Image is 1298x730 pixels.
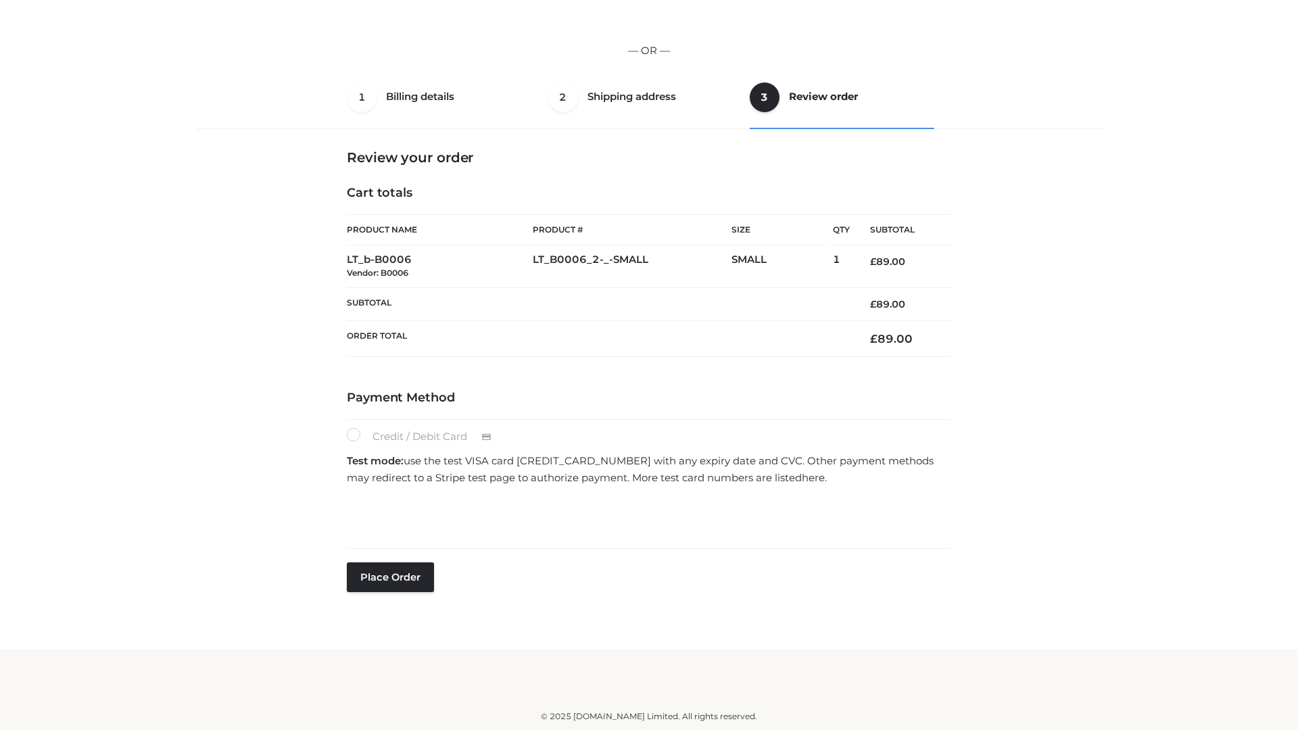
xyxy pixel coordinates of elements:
img: Credit / Debit Card [474,429,499,445]
th: Size [731,215,826,245]
td: SMALL [731,245,833,288]
bdi: 89.00 [870,332,913,345]
th: Product Name [347,214,533,245]
iframe: Secure payment input frame [344,491,948,540]
th: Order Total [347,321,850,357]
span: £ [870,255,876,268]
td: 1 [833,245,850,288]
a: here [802,471,825,484]
td: LT_b-B0006 [347,245,533,288]
th: Product # [533,214,731,245]
span: £ [870,298,876,310]
th: Subtotal [347,287,850,320]
label: Credit / Debit Card [347,428,506,445]
strong: Test mode: [347,454,404,467]
h4: Payment Method [347,391,951,406]
th: Qty [833,214,850,245]
th: Subtotal [850,215,951,245]
small: Vendor: B0006 [347,268,408,278]
h4: Cart totals [347,186,951,201]
td: LT_B0006_2-_-SMALL [533,245,731,288]
bdi: 89.00 [870,255,905,268]
span: £ [870,332,878,345]
div: © 2025 [DOMAIN_NAME] Limited. All rights reserved. [201,710,1097,723]
bdi: 89.00 [870,298,905,310]
h3: Review your order [347,149,951,166]
p: use the test VISA card [CREDIT_CARD_NUMBER] with any expiry date and CVC. Other payment methods m... [347,452,951,487]
p: — OR — [201,42,1097,59]
button: Place order [347,562,434,592]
